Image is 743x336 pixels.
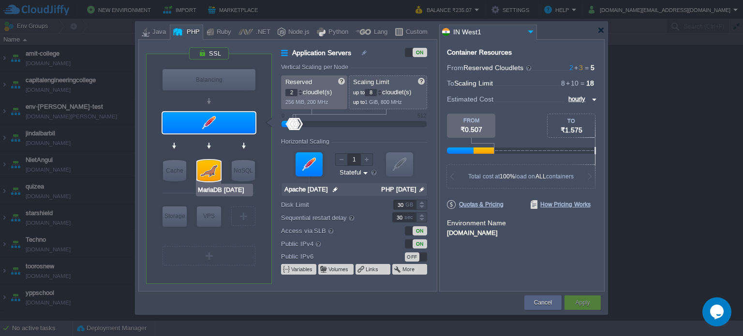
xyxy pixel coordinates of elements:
span: 256 MiB, 200 MHz [285,99,328,105]
span: Quotas & Pricing [447,200,504,209]
iframe: chat widget [702,297,733,326]
div: Elastic VPS [197,206,221,227]
div: Custom [403,25,428,40]
span: 2 [569,64,573,72]
div: Python [326,25,348,40]
div: [DOMAIN_NAME] [447,228,597,236]
button: Links [366,265,379,273]
button: Apply [575,298,590,307]
span: How Pricing Works [531,200,591,209]
div: VPS [197,206,221,226]
div: 0 [282,113,284,118]
span: Estimated Cost [447,94,493,104]
button: Cancel [534,298,552,307]
div: NoSQL [232,160,255,181]
div: .NET [253,25,270,40]
span: Reserved Cloudlets [463,64,533,72]
div: GB [405,200,415,209]
div: Application Servers [163,112,255,133]
button: Volumes [328,265,349,273]
div: Create New Layer [163,246,255,265]
label: Disk Limit [281,200,379,210]
span: 3 [573,64,583,72]
div: FROM [447,117,495,123]
div: Create New Layer [231,206,255,226]
span: Reserved [285,78,312,86]
div: Horizontal Scaling [281,138,332,145]
p: cloudlet(s) [353,86,424,96]
span: Scaling Limit [353,78,389,86]
div: NoSQL Databases [232,160,255,181]
label: Public IPv4 [281,238,379,249]
div: 512 [417,113,426,118]
span: 10 [565,79,579,87]
span: 1 GiB, 800 MHz [365,99,402,105]
span: ₹1.575 [561,126,582,134]
label: Environment Name [447,219,506,227]
div: Storage [163,206,187,226]
span: up to [353,99,365,105]
span: + [565,79,571,87]
div: Java [149,25,166,40]
label: Sequential restart delay [281,212,379,223]
span: Scaling Limit [454,79,493,87]
p: cloudlet(s) [285,86,344,96]
label: Access via SLB [281,225,379,236]
div: ON [413,239,427,248]
span: 5 [591,64,594,72]
button: Variables [291,265,313,273]
span: 18 [586,79,594,87]
div: sec [404,213,415,222]
span: + [573,64,579,72]
span: ₹0.507 [461,126,482,133]
span: To [447,79,454,87]
label: Public IPv6 [281,251,379,262]
div: Load Balancer [163,69,255,90]
div: ON [413,226,427,235]
div: Vertical Scaling per Node [281,64,351,71]
span: From [447,64,463,72]
div: Balancing [163,69,255,90]
span: up to [353,89,365,95]
div: Storage Containers [163,206,187,227]
div: Lang [371,25,387,40]
div: Container Resources [447,49,512,56]
span: = [583,64,591,72]
div: PHP [184,25,200,40]
div: ON [413,48,427,57]
div: Node.js [285,25,310,40]
div: OFF [405,252,419,262]
span: = [579,79,586,87]
div: SQL Databases [197,160,221,181]
div: Cache [163,160,186,181]
span: 8 [561,79,565,87]
div: Ruby [214,25,231,40]
div: TO [548,118,595,124]
button: More [402,265,416,273]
